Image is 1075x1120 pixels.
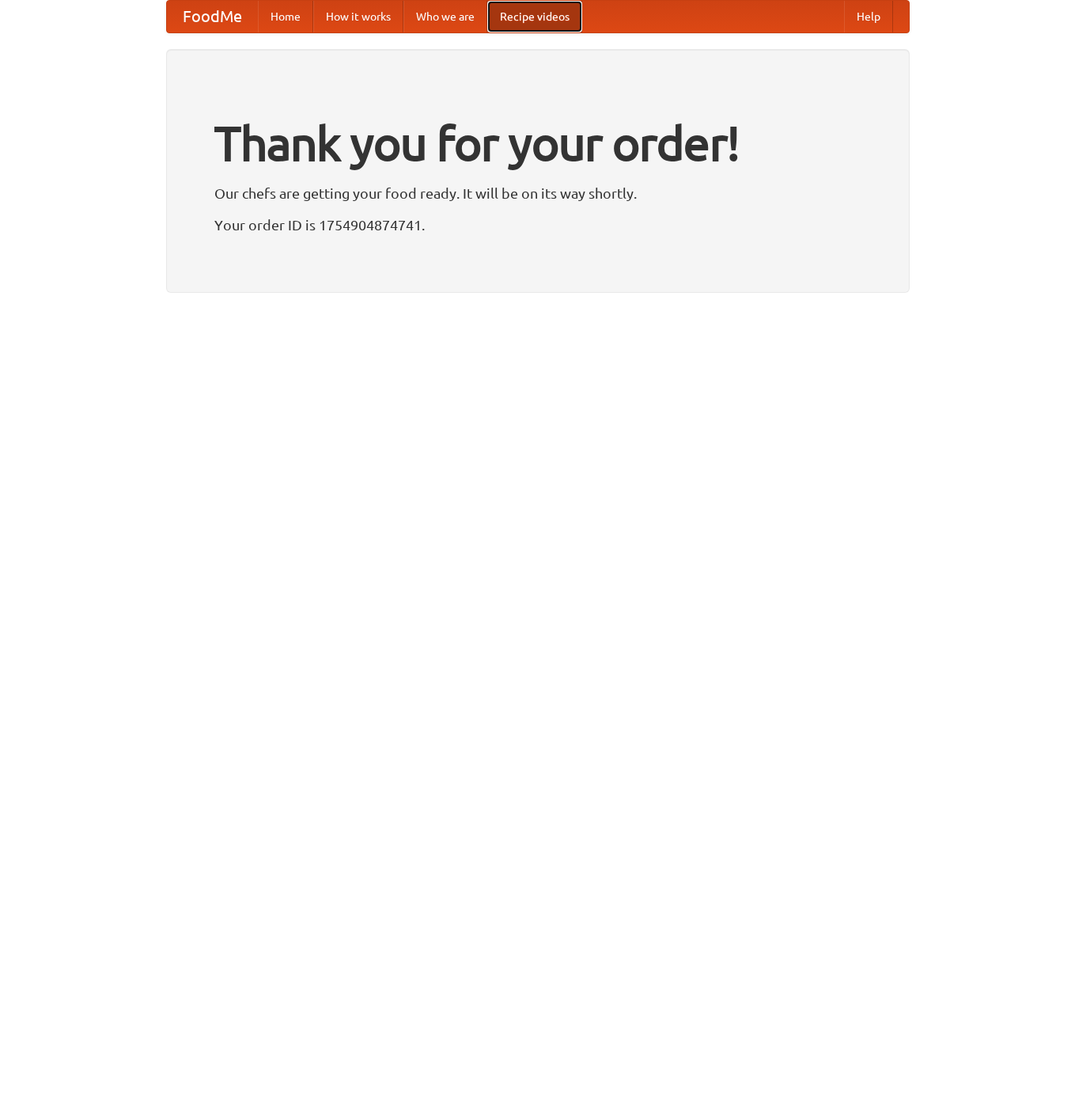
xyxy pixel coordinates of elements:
[214,105,861,181] h1: Thank you for your order!
[487,1,582,32] a: Recipe videos
[844,1,893,32] a: Help
[214,181,861,205] p: Our chefs are getting your food ready. It will be on its way shortly.
[214,213,861,237] p: Your order ID is 1754904874741.
[258,1,313,32] a: Home
[313,1,403,32] a: How it works
[403,1,487,32] a: Who we are
[167,1,258,32] a: FoodMe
